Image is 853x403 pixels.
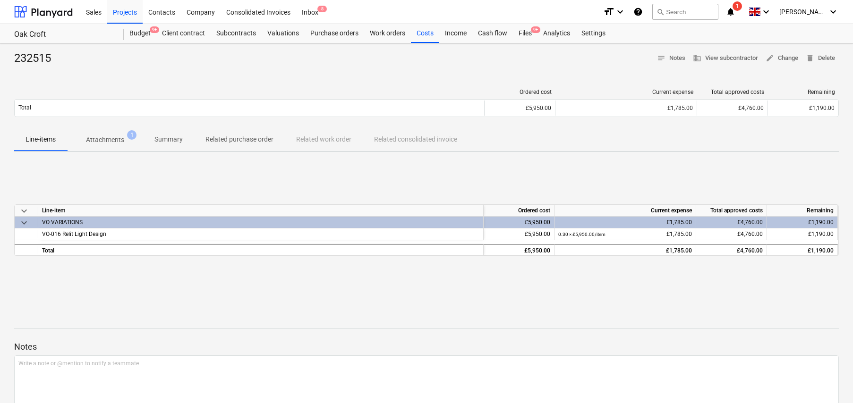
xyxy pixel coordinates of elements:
[767,205,838,217] div: Remaining
[766,53,798,64] span: Change
[124,24,156,43] div: Budget
[205,134,273,144] p: Related purchase order
[653,51,689,66] button: Notes
[806,54,814,62] span: delete
[693,53,758,64] span: View subcontractor
[700,228,763,240] div: £4,760.00
[317,6,327,12] span: 8
[701,105,764,111] div: £4,760.00
[124,24,156,43] a: Budget9+
[657,53,685,64] span: Notes
[558,217,692,228] div: £1,785.00
[603,6,614,17] i: format_size
[827,6,839,17] i: keyboard_arrow_down
[806,358,853,403] iframe: Chat Widget
[576,24,611,43] a: Settings
[762,51,802,66] button: Change
[531,26,540,33] span: 9+
[14,51,59,66] div: 232515
[558,245,692,257] div: £1,785.00
[26,134,56,144] p: Line-items
[559,89,693,95] div: Current expense
[657,54,665,62] span: notes
[156,24,211,43] a: Client contract
[127,130,136,140] span: 1
[150,26,159,33] span: 9+
[700,245,763,257] div: £4,760.00
[18,217,30,228] span: keyboard_arrow_down
[439,24,472,43] a: Income
[657,8,664,16] span: search
[14,341,839,353] p: Notes
[42,231,106,237] span: VO-016 Relit Light Design
[693,54,701,62] span: business
[488,89,552,95] div: Ordered cost
[38,205,484,217] div: Line-item
[262,24,305,43] a: Valuations
[771,217,834,228] div: £1,190.00
[18,104,31,112] p: Total
[305,24,364,43] a: Purchase orders
[772,89,835,95] div: Remaining
[154,134,183,144] p: Summary
[771,228,834,240] div: £1,190.00
[558,228,692,240] div: £1,785.00
[364,24,411,43] a: Work orders
[700,217,763,228] div: £4,760.00
[733,1,742,11] span: 1
[18,205,30,217] span: keyboard_arrow_down
[484,205,554,217] div: Ordered cost
[559,105,693,111] div: £1,785.00
[513,24,537,43] div: Files
[558,232,606,237] small: 0.30 × £5,950.00 / item
[14,30,112,40] div: Oak Croft
[771,245,834,257] div: £1,190.00
[487,245,550,257] div: £5,950.00
[802,51,839,66] button: Delete
[411,24,439,43] a: Costs
[806,53,835,64] span: Delete
[554,205,696,217] div: Current expense
[772,105,835,111] div: £1,190.00
[472,24,513,43] a: Cash flow
[652,4,718,20] button: Search
[487,217,550,228] div: £5,950.00
[488,105,551,111] div: £5,950.00
[211,24,262,43] a: Subcontracts
[696,205,767,217] div: Total approved costs
[42,217,479,228] div: VO VARIATIONS
[689,51,762,66] button: View subcontractor
[86,135,124,145] p: Attachments
[760,6,772,17] i: keyboard_arrow_down
[701,89,764,95] div: Total approved costs
[38,244,484,256] div: Total
[726,6,735,17] i: notifications
[614,6,626,17] i: keyboard_arrow_down
[633,6,643,17] i: Knowledge base
[779,8,827,16] span: [PERSON_NAME]
[487,228,550,240] div: £5,950.00
[513,24,537,43] a: Files9+
[537,24,576,43] a: Analytics
[766,54,774,62] span: edit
